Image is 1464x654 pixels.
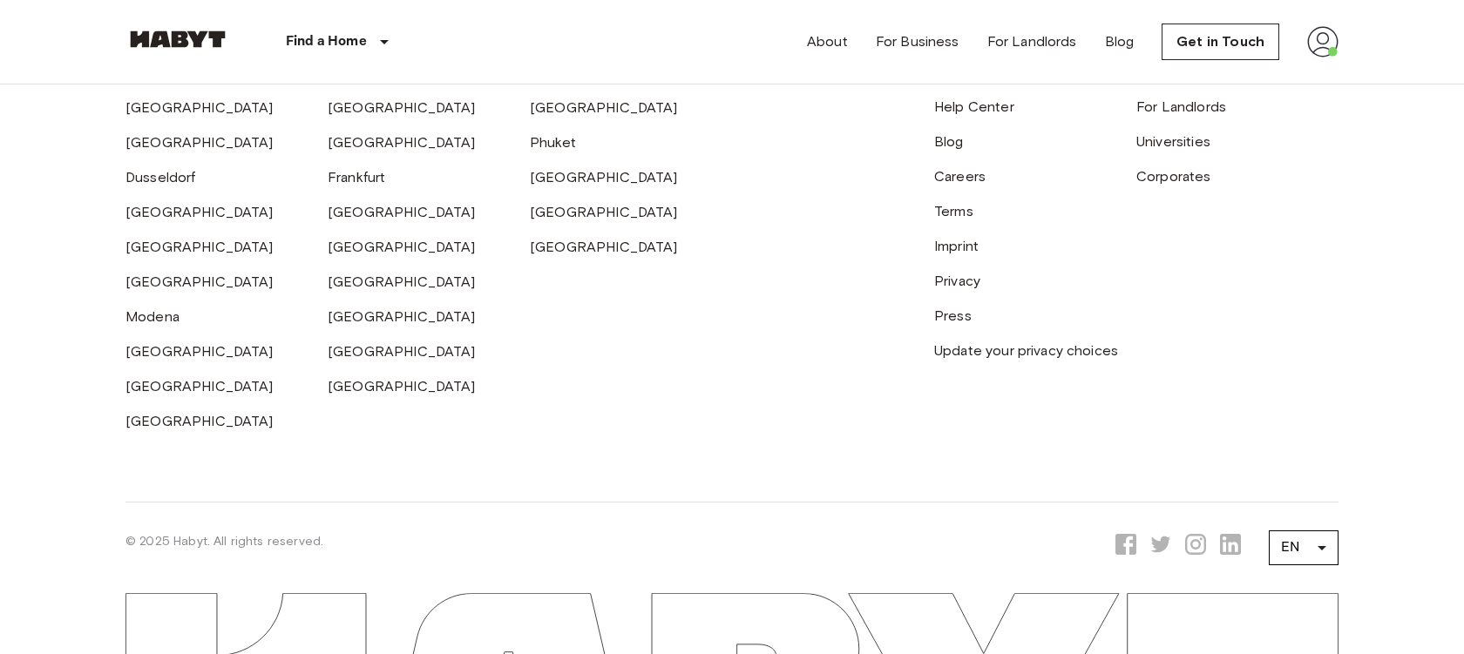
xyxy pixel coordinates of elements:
a: [GEOGRAPHIC_DATA] [125,378,274,394]
a: [GEOGRAPHIC_DATA] [125,239,274,255]
a: For Business [876,31,959,52]
a: [GEOGRAPHIC_DATA] [328,343,476,360]
a: Privacy [934,273,980,289]
a: Press [934,307,972,324]
a: [GEOGRAPHIC_DATA] [530,169,678,185]
a: [GEOGRAPHIC_DATA] [125,343,274,360]
a: [GEOGRAPHIC_DATA] [328,239,476,255]
a: [GEOGRAPHIC_DATA] [125,413,274,429]
a: Modena [125,308,180,325]
a: Corporates [1136,168,1211,185]
a: About [807,31,848,52]
a: [GEOGRAPHIC_DATA] [328,308,476,325]
a: [GEOGRAPHIC_DATA] [125,204,274,220]
a: [GEOGRAPHIC_DATA] [328,99,476,116]
a: [GEOGRAPHIC_DATA] [530,239,678,255]
a: For Landlords [987,31,1077,52]
a: Update your privacy choices [934,342,1118,359]
img: Habyt [125,30,230,48]
a: [GEOGRAPHIC_DATA] [125,273,274,290]
a: Dusseldorf [125,169,196,185]
a: Phuket [530,134,576,151]
a: [GEOGRAPHIC_DATA] [328,378,476,394]
a: Careers [934,168,986,185]
a: Blog [934,133,964,150]
div: EN [1269,523,1339,572]
a: Get in Touch [1162,24,1279,60]
p: Find a Home [286,31,367,52]
a: [GEOGRAPHIC_DATA] [530,99,678,116]
a: Universities [1136,133,1210,150]
a: [GEOGRAPHIC_DATA] [125,99,274,116]
a: Frankfurt [328,169,385,185]
a: For Landlords [1136,98,1226,115]
a: Terms [934,203,973,219]
a: Imprint [934,238,979,254]
a: [GEOGRAPHIC_DATA] [328,134,476,151]
a: Help Center [934,98,1014,115]
a: Blog [1105,31,1135,52]
img: avatar [1307,26,1339,57]
a: [GEOGRAPHIC_DATA] [530,204,678,220]
a: [GEOGRAPHIC_DATA] [328,273,476,290]
a: [GEOGRAPHIC_DATA] [328,204,476,220]
span: © 2025 Habyt. All rights reserved. [125,534,323,549]
a: [GEOGRAPHIC_DATA] [125,134,274,151]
